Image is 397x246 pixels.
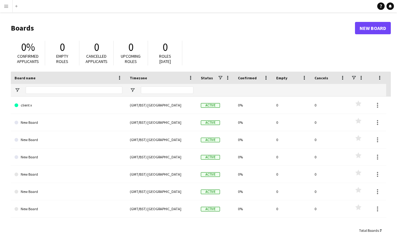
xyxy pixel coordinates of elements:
[311,131,349,148] div: 0
[311,97,349,114] div: 0
[21,40,35,54] span: 0%
[201,190,220,194] span: Active
[272,114,311,131] div: 0
[15,87,20,93] button: Open Filter Menu
[311,148,349,165] div: 0
[201,103,220,108] span: Active
[234,97,272,114] div: 0%
[311,166,349,183] div: 0
[15,131,122,148] a: New Board
[15,148,122,166] a: New Board
[234,183,272,200] div: 0%
[126,183,197,200] div: (GMT/BST) [GEOGRAPHIC_DATA]
[234,131,272,148] div: 0%
[121,53,141,64] span: Upcoming roles
[272,131,311,148] div: 0
[234,166,272,183] div: 0%
[56,53,68,64] span: Empty roles
[234,114,272,131] div: 0%
[311,200,349,217] div: 0
[234,200,272,217] div: 0%
[130,76,147,80] span: Timezone
[311,114,349,131] div: 0
[126,131,197,148] div: (GMT/BST) [GEOGRAPHIC_DATA]
[201,155,220,160] span: Active
[201,120,220,125] span: Active
[272,200,311,217] div: 0
[17,53,39,64] span: Confirmed applicants
[126,200,197,217] div: (GMT/BST) [GEOGRAPHIC_DATA]
[15,114,122,131] a: New Board
[201,207,220,211] span: Active
[201,172,220,177] span: Active
[359,224,382,236] div: :
[141,86,193,94] input: Timezone Filter Input
[276,76,287,80] span: Empty
[159,53,171,64] span: Roles [DATE]
[126,166,197,183] div: (GMT/BST) [GEOGRAPHIC_DATA]
[163,40,168,54] span: 0
[272,148,311,165] div: 0
[272,183,311,200] div: 0
[94,40,99,54] span: 0
[11,23,355,33] h1: Boards
[359,228,379,233] span: Total Boards
[201,76,213,80] span: Status
[272,97,311,114] div: 0
[15,97,122,114] a: client x
[272,166,311,183] div: 0
[201,138,220,142] span: Active
[126,148,197,165] div: (GMT/BST) [GEOGRAPHIC_DATA]
[60,40,65,54] span: 0
[126,114,197,131] div: (GMT/BST) [GEOGRAPHIC_DATA]
[311,183,349,200] div: 0
[15,183,122,200] a: New Board
[86,53,108,64] span: Cancelled applicants
[128,40,133,54] span: 0
[26,86,122,94] input: Board name Filter Input
[238,76,257,80] span: Confirmed
[234,148,272,165] div: 0%
[355,22,391,34] a: New Board
[126,97,197,114] div: (GMT/BST) [GEOGRAPHIC_DATA]
[380,228,382,233] span: 7
[315,76,328,80] span: Cancels
[15,200,122,218] a: New Board
[15,166,122,183] a: New Board
[15,76,36,80] span: Board name
[130,87,135,93] button: Open Filter Menu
